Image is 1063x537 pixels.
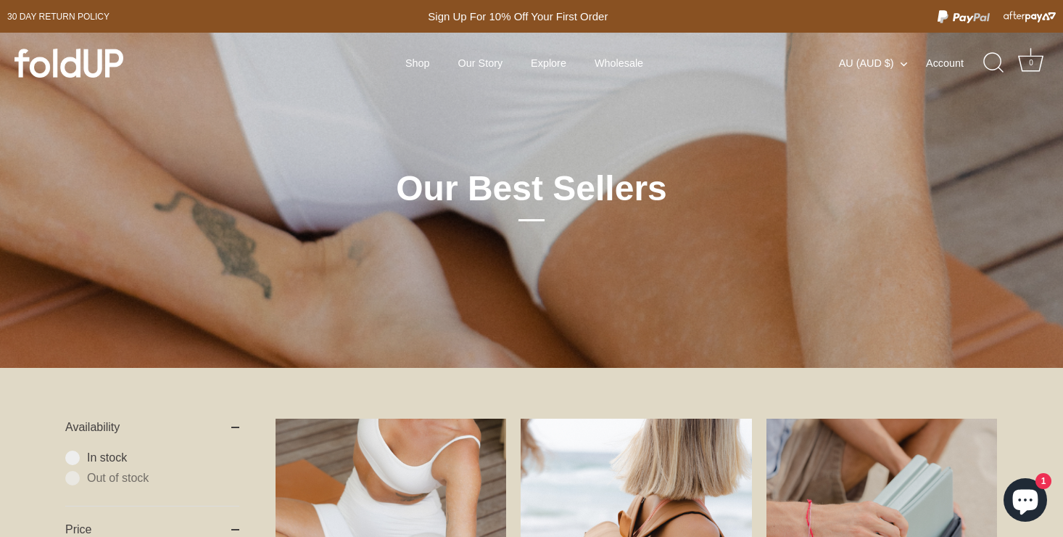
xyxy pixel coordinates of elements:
a: Explore [518,49,579,77]
a: Shop [393,49,442,77]
div: Primary navigation [370,49,679,77]
a: Cart [1015,47,1047,79]
inbox-online-store-chat: Shopify online store chat [999,478,1051,525]
button: AU (AUD $) [839,57,923,70]
summary: Availability [65,404,239,451]
div: 0 [1024,56,1038,70]
span: In stock [87,451,239,465]
span: Out of stock [87,471,239,485]
a: Our Story [445,49,515,77]
h1: Our Best Sellers [289,167,774,221]
a: Search [978,47,1010,79]
img: foldUP [15,49,123,78]
a: Account [926,54,989,72]
a: Wholesale [582,49,656,77]
a: 30 day Return policy [7,8,109,25]
a: foldUP [15,49,224,78]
